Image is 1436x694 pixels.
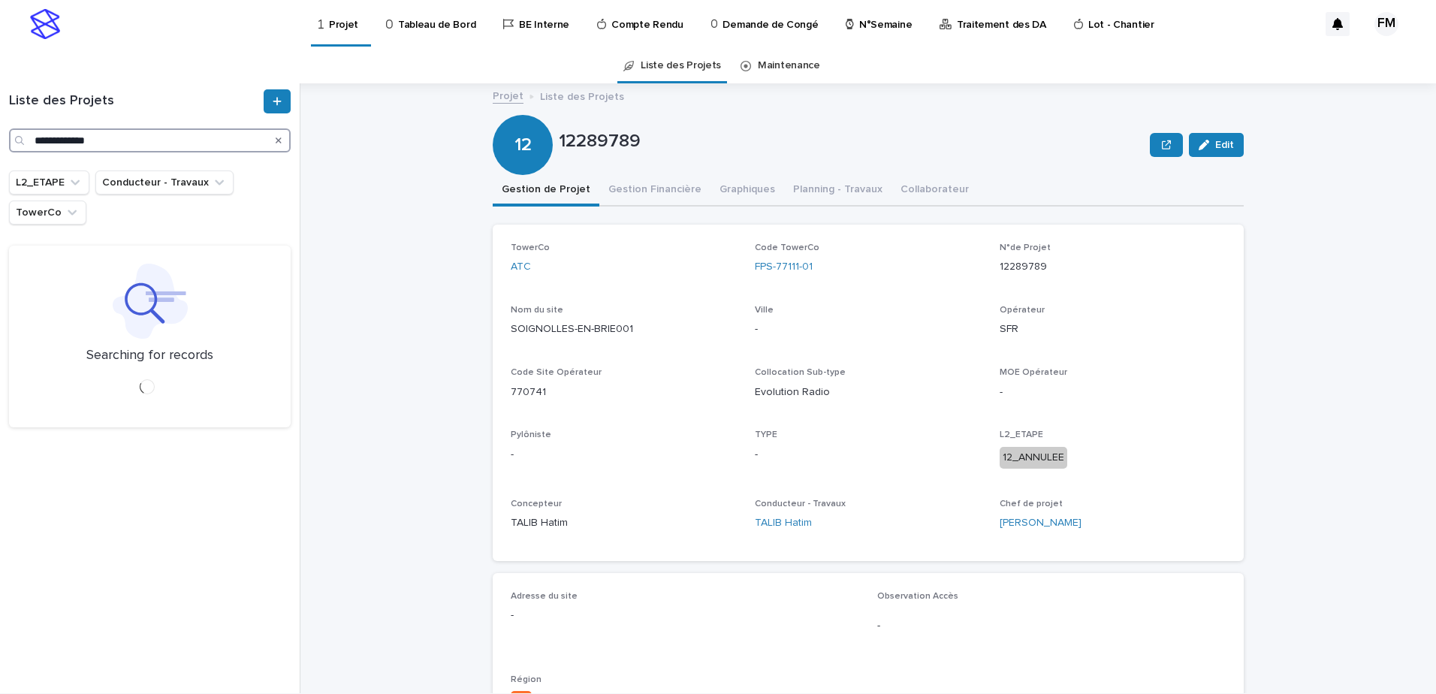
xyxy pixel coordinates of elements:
span: Opérateur [1000,306,1045,315]
span: Nom du site [511,306,563,315]
span: MOE Opérateur [1000,368,1067,377]
span: N°de Projet [1000,243,1051,252]
p: Evolution Radio [755,385,981,400]
p: Liste des Projets [540,87,624,104]
p: 770741 [511,385,737,400]
p: SFR [1000,321,1226,337]
button: Conducteur - Travaux [95,170,234,195]
span: Observation Accès [877,592,958,601]
button: Edit [1189,133,1244,157]
span: Adresse du site [511,592,578,601]
button: Planning - Travaux [784,175,891,207]
span: Région [511,675,542,684]
img: stacker-logo-s-only.png [30,9,60,39]
span: L2_ETAPE [1000,430,1043,439]
p: - [1000,385,1226,400]
p: 12289789 [1000,259,1226,275]
span: Concepteur [511,499,562,508]
a: TALIB Hatim [755,515,812,531]
button: L2_ETAPE [9,170,89,195]
button: Gestion Financière [599,175,710,207]
span: Collocation Sub-type [755,368,846,377]
a: [PERSON_NAME] [1000,515,1082,531]
p: - [511,447,737,463]
a: Maintenance [758,48,820,83]
span: Chef de projet [1000,499,1063,508]
span: TYPE [755,430,777,439]
span: Code Site Opérateur [511,368,602,377]
p: - [511,608,859,623]
p: - [755,321,981,337]
button: Graphiques [710,175,784,207]
p: - [877,618,1226,634]
button: TowerCo [9,201,86,225]
span: Conducteur - Travaux [755,499,846,508]
a: Projet [493,86,523,104]
span: Code TowerCo [755,243,819,252]
p: SOIGNOLLES-EN-BRIE001 [511,321,737,337]
h1: Liste des Projets [9,93,261,110]
div: FM [1374,12,1398,36]
a: ATC [511,259,531,275]
a: FPS-77111-01 [755,259,813,275]
button: Collaborateur [891,175,978,207]
span: Pylôniste [511,430,551,439]
span: Ville [755,306,774,315]
p: Searching for records [86,348,213,364]
div: 12_ANNULEE [1000,447,1067,469]
p: TALIB Hatim [511,515,737,531]
input: Search [9,128,291,152]
span: Edit [1215,140,1234,150]
span: TowerCo [511,243,550,252]
button: Gestion de Projet [493,175,599,207]
p: - [755,447,981,463]
a: Liste des Projets [641,48,721,83]
p: 12289789 [559,131,1144,152]
div: 12 [493,74,553,155]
